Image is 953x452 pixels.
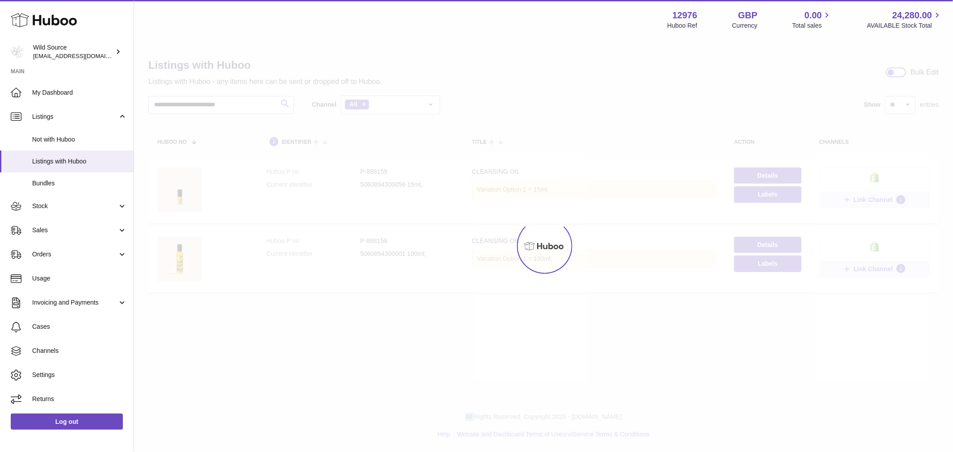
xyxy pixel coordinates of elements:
[32,250,118,259] span: Orders
[805,9,822,21] span: 0.00
[867,21,942,30] span: AVAILABLE Stock Total
[11,45,24,59] img: internalAdmin-12976@internal.huboo.com
[32,347,127,355] span: Channels
[32,88,127,97] span: My Dashboard
[738,9,757,21] strong: GBP
[11,414,123,430] a: Log out
[32,135,127,144] span: Not with Huboo
[672,9,697,21] strong: 12976
[33,43,113,60] div: Wild Source
[32,371,127,379] span: Settings
[732,21,758,30] div: Currency
[32,298,118,307] span: Invoicing and Payments
[32,322,127,331] span: Cases
[668,21,697,30] div: Huboo Ref
[892,9,932,21] span: 24,280.00
[32,226,118,234] span: Sales
[792,21,832,30] span: Total sales
[867,9,942,30] a: 24,280.00 AVAILABLE Stock Total
[32,202,118,210] span: Stock
[32,113,118,121] span: Listings
[32,157,127,166] span: Listings with Huboo
[32,274,127,283] span: Usage
[32,395,127,403] span: Returns
[32,179,127,188] span: Bundles
[33,52,131,59] span: [EMAIL_ADDRESS][DOMAIN_NAME]
[792,9,832,30] a: 0.00 Total sales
